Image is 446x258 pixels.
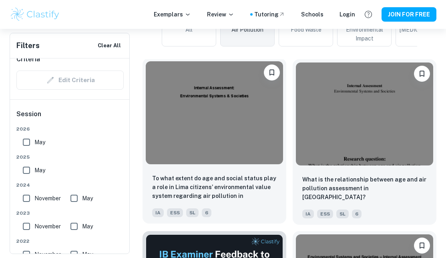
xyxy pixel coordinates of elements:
span: November [34,222,61,231]
button: Clear All [96,40,123,52]
span: 2024 [16,181,124,189]
p: Exemplars [154,10,191,19]
span: May [82,222,93,231]
span: 2023 [16,210,124,217]
img: Clastify logo [10,6,60,22]
span: 2026 [16,125,124,133]
button: JOIN FOR FREE [382,7,436,22]
span: ESS [167,208,183,217]
button: Help and Feedback [362,8,375,21]
a: Login [340,10,355,19]
span: SL [186,208,199,217]
p: Review [207,10,234,19]
span: Environmental Impact [341,25,388,43]
a: Please log in to bookmark exemplarsWhat is the relationship between age and air pollution assessm... [293,59,436,225]
span: November [34,194,61,203]
span: ESS [317,210,333,218]
span: Air Pollution [231,25,263,34]
span: IA [302,210,314,218]
h6: Session [16,109,124,125]
span: May [82,194,93,203]
span: 2022 [16,238,124,245]
span: May [34,166,45,175]
span: May [34,138,45,147]
img: ESS IA example thumbnail: What is the relationship between age and [296,62,433,165]
span: SL [336,210,349,218]
span: Food Waste [291,25,321,34]
button: Please log in to bookmark exemplars [414,66,430,82]
button: Please log in to bookmark exemplars [264,64,280,81]
h6: Criteria [16,54,40,64]
div: Criteria filters are unavailable when searching by topic [16,71,124,90]
span: 6 [352,210,362,218]
a: Please log in to bookmark exemplars To what extent do age and social status play a role in Lima c... [143,59,286,225]
p: To what extent do age and social status play a role in Lima citizens’ environmental value system ... [152,174,277,201]
span: IA [152,208,164,217]
img: ESS IA example thumbnail: To what extent do age and social status [146,61,283,164]
a: Tutoring [254,10,285,19]
h6: Filters [16,40,40,51]
span: All [185,25,193,34]
p: What is the relationship between age and air pollution assessment in Warsaw? [302,175,427,202]
button: Please log in to bookmark exemplars [414,238,430,254]
span: 2025 [16,153,124,161]
span: 6 [202,208,211,217]
a: Schools [301,10,323,19]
